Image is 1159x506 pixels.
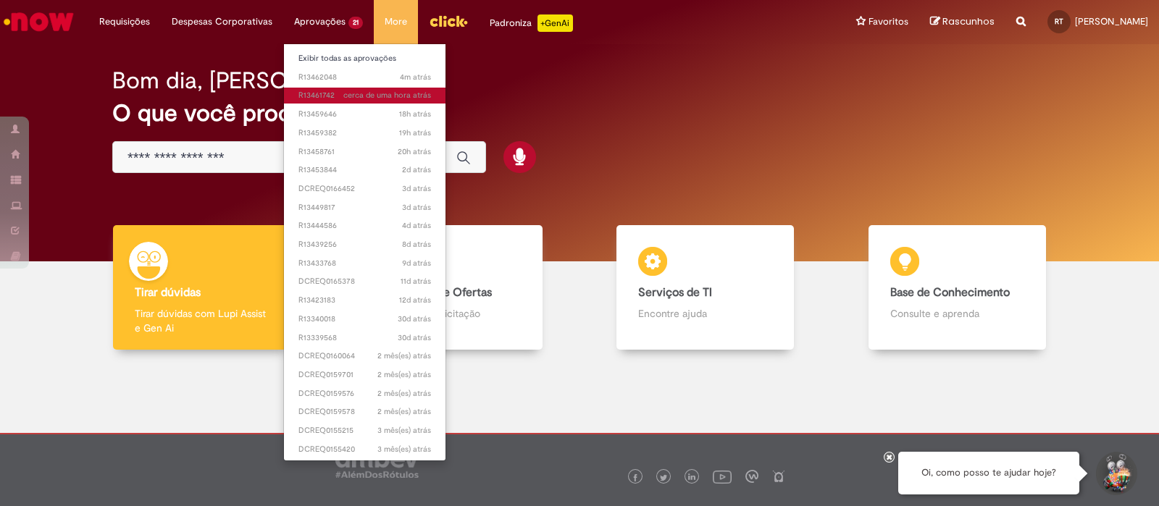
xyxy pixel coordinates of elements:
[638,285,712,300] b: Serviços de TI
[112,68,390,93] h2: Bom dia, [PERSON_NAME]
[284,88,445,104] a: Aberto R13461742 :
[284,162,445,178] a: Aberto R13453844 :
[402,239,431,250] time: 22/08/2025 11:03:32
[343,90,431,101] span: cerca de uma hora atrás
[377,406,431,417] time: 04/07/2025 03:42:11
[400,72,431,83] span: 4m atrás
[398,332,431,343] time: 31/07/2025 01:02:13
[402,239,431,250] span: 8d atrás
[385,14,407,29] span: More
[377,444,431,455] span: 3 mês(es) atrás
[76,225,328,350] a: Tirar dúvidas Tirar dúvidas com Lupi Assist e Gen Ai
[377,388,431,399] span: 2 mês(es) atrás
[401,276,431,287] time: 18/08/2025 15:40:58
[294,14,346,29] span: Aprovações
[398,146,431,157] time: 28/08/2025 15:38:25
[688,473,695,482] img: logo_footer_linkedin.png
[398,313,431,324] span: 30d atrás
[402,183,431,194] time: 27/08/2025 03:51:16
[387,285,492,300] b: Catálogo de Ofertas
[298,239,431,250] span: R13439256
[284,144,445,160] a: Aberto R13458761 :
[429,10,468,32] img: click_logo_yellow_360x200.png
[284,256,445,271] a: Aberto R13433768 :
[284,292,445,308] a: Aberto R13423183 :
[377,350,431,361] span: 2 mês(es) atrás
[930,15,995,29] a: Rascunhos
[284,404,445,420] a: Aberto DCREQ0159578 :
[284,181,445,197] a: Aberto DCREQ0166452 :
[298,332,431,344] span: R13339568
[172,14,272,29] span: Despesas Corporativas
[402,202,431,213] span: 3d atrás
[298,406,431,418] span: DCREQ0159578
[398,332,431,343] span: 30d atrás
[387,306,521,321] p: Abra uma solicitação
[942,14,995,28] span: Rascunhos
[284,200,445,216] a: Aberto R13449817 :
[298,276,431,287] span: DCREQ0165378
[399,109,431,119] span: 18h atrás
[298,72,431,83] span: R13462048
[284,125,445,141] a: Aberto R13459382 :
[298,425,431,437] span: DCREQ0155215
[284,69,445,85] a: Aberto R13462048 :
[399,295,431,305] span: 12d atrás
[832,225,1084,350] a: Base de Conhecimento Consulte e aprenda
[399,109,431,119] time: 28/08/2025 17:39:48
[377,369,431,380] time: 05/07/2025 03:41:34
[284,274,445,290] a: Aberto DCREQ0165378 :
[377,425,431,436] time: 05/06/2025 10:56:00
[402,220,431,231] time: 25/08/2025 14:29:02
[490,14,573,32] div: Padroniza
[377,350,431,361] time: 08/07/2025 16:12:20
[1055,17,1063,26] span: RT
[660,474,667,481] img: logo_footer_twitter.png
[298,202,431,214] span: R13449817
[402,183,431,194] span: 3d atrás
[772,470,785,483] img: logo_footer_naosei.png
[112,101,1047,126] h2: O que você procura hoje?
[400,72,431,83] time: 29/08/2025 11:56:04
[284,330,445,346] a: Aberto R13339568 :
[745,470,758,483] img: logo_footer_workplace.png
[135,306,269,335] p: Tirar dúvidas com Lupi Assist e Gen Ai
[298,295,431,306] span: R13423183
[298,369,431,381] span: DCREQ0159701
[298,444,431,455] span: DCREQ0155420
[284,386,445,402] a: Aberto DCREQ0159576 :
[377,388,431,399] time: 04/07/2025 03:42:11
[402,202,431,213] time: 26/08/2025 17:05:22
[1075,15,1148,28] span: [PERSON_NAME]
[398,146,431,157] span: 20h atrás
[869,14,908,29] span: Favoritos
[377,406,431,417] span: 2 mês(es) atrás
[328,225,580,350] a: Catálogo de Ofertas Abra uma solicitação
[402,164,431,175] time: 27/08/2025 17:13:27
[284,237,445,253] a: Aberto R13439256 :
[99,14,150,29] span: Requisições
[377,444,431,455] time: 05/06/2025 03:42:05
[298,258,431,269] span: R13433768
[1,7,76,36] img: ServiceNow
[284,423,445,439] a: Aberto DCREQ0155215 :
[284,218,445,234] a: Aberto R13444586 :
[335,449,419,478] img: logo_footer_ambev_rotulo_gray.png
[399,127,431,138] time: 28/08/2025 17:01:35
[298,183,431,195] span: DCREQ0166452
[284,442,445,457] a: Aberto DCREQ0155420 :
[1094,452,1137,495] button: Iniciar Conversa de Suporte
[402,220,431,231] span: 4d atrás
[537,14,573,32] p: +GenAi
[298,127,431,139] span: R13459382
[399,127,431,138] span: 19h atrás
[898,452,1079,494] div: Oi, como posso te ajudar hoje?
[298,109,431,120] span: R13459646
[298,164,431,176] span: R13453844
[402,164,431,175] span: 2d atrás
[284,106,445,122] a: Aberto R13459646 :
[135,285,201,300] b: Tirar dúvidas
[298,388,431,400] span: DCREQ0159576
[579,225,832,350] a: Serviços de TI Encontre ajuda
[284,367,445,383] a: Aberto DCREQ0159701 :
